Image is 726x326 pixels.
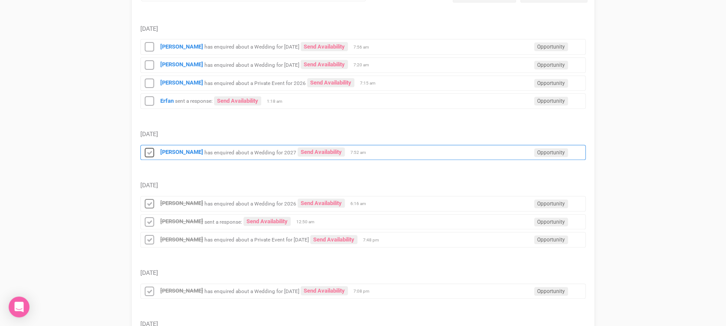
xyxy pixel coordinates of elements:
a: Send Availability [298,199,345,208]
span: Opportunity [534,218,568,226]
small: has enquired about a Private Event for [DATE] [204,237,309,243]
h5: [DATE] [140,26,586,32]
span: 1:18 am [267,98,288,104]
span: 7:52 am [350,150,372,156]
span: 7:15 am [360,80,382,86]
a: [PERSON_NAME] [160,43,203,50]
span: Opportunity [534,61,568,69]
span: Opportunity [534,97,568,105]
span: 7:48 pm [363,237,385,243]
a: [PERSON_NAME] [160,287,203,294]
a: Send Availability [298,147,345,156]
a: [PERSON_NAME] [160,236,203,243]
a: Send Availability [301,42,348,51]
a: [PERSON_NAME] [160,61,203,68]
h5: [DATE] [140,131,586,137]
small: has enquired about a Wedding for 2027 [204,149,296,155]
small: has enquired about a Wedding for 2026 [204,200,296,206]
small: sent a response: [204,218,242,225]
span: 7:56 am [353,44,375,50]
span: Opportunity [534,79,568,88]
small: has enquired about a Wedding for [DATE] [204,288,299,294]
a: [PERSON_NAME] [160,149,203,155]
small: has enquired about a Wedding for [DATE] [204,44,299,50]
a: Send Availability [310,235,357,244]
span: 6:16 am [350,201,372,207]
a: [PERSON_NAME] [160,79,203,86]
a: [PERSON_NAME] [160,218,203,225]
span: Opportunity [534,42,568,51]
a: Erfan [160,98,174,104]
span: Opportunity [534,199,568,208]
a: Send Availability [214,96,261,105]
a: Send Availability [307,78,354,87]
a: Send Availability [301,60,348,69]
small: sent a response: [175,98,213,104]
small: has enquired about a Private Event for 2026 [204,80,306,86]
h5: [DATE] [140,270,586,276]
span: Opportunity [534,148,568,157]
a: Send Availability [301,286,348,295]
div: Open Intercom Messenger [9,297,29,317]
h5: [DATE] [140,182,586,189]
a: Send Availability [243,217,291,226]
span: Opportunity [534,235,568,244]
span: Opportunity [534,287,568,296]
span: 12:50 am [296,219,318,225]
span: 7:08 pm [353,288,375,294]
span: 7:20 am [353,62,375,68]
a: [PERSON_NAME] [160,200,203,206]
small: has enquired about a Wedding for [DATE] [204,62,299,68]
